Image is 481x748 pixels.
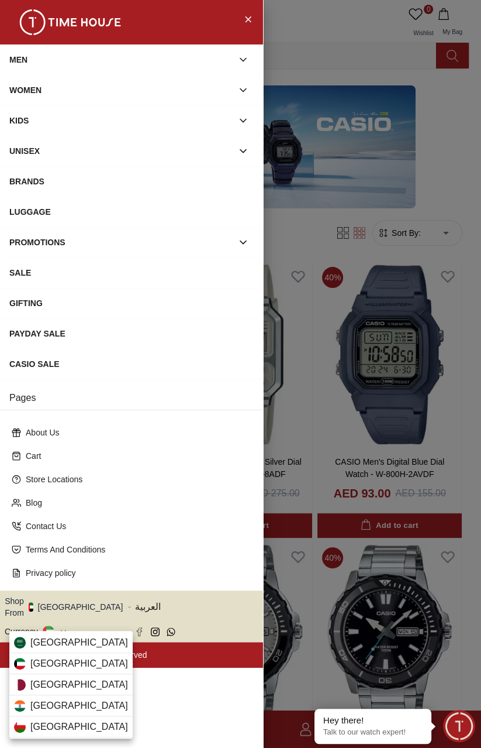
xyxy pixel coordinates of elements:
p: Talk to our watch expert! [323,728,423,737]
img: Kuwait [14,658,26,670]
img: Saudi Arabia [14,637,26,649]
span: [GEOGRAPHIC_DATA] [30,636,128,650]
span: [GEOGRAPHIC_DATA] [30,699,128,713]
img: Oman [14,721,26,733]
img: India [14,700,26,712]
div: Chat Widget [443,710,475,742]
span: [GEOGRAPHIC_DATA] [30,678,128,692]
span: [GEOGRAPHIC_DATA] [30,657,128,671]
img: Qatar [14,679,26,691]
span: [GEOGRAPHIC_DATA] [30,720,128,734]
div: Hey there! [323,715,423,726]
